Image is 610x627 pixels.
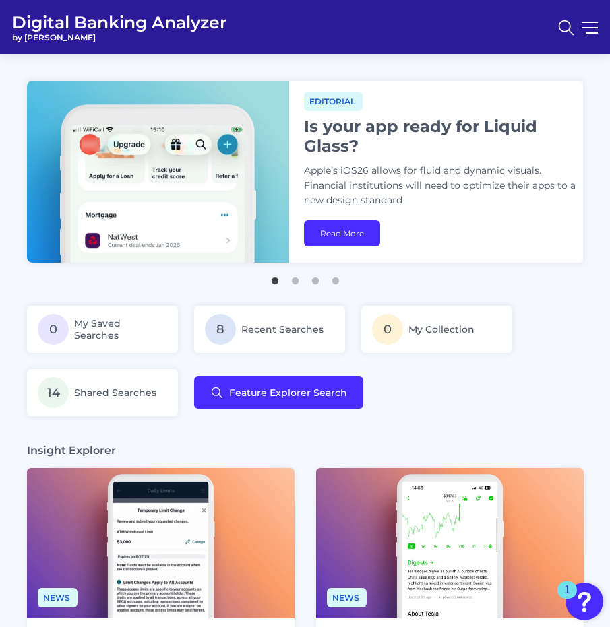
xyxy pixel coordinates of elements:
[194,376,363,409] button: Feature Explorer Search
[564,590,570,607] div: 1
[408,323,475,335] span: My Collection
[38,314,69,345] span: 0
[304,220,380,246] a: Read More
[304,117,577,156] h1: Is your app ready for Liquid Glass?
[27,468,295,618] img: News - Phone (2).png
[327,591,367,603] a: News
[27,306,178,353] a: 0My Saved Searches
[566,583,603,620] button: Open Resource Center, 1 new notification
[12,12,227,32] span: Digital Banking Analyzer
[304,164,577,208] p: Apple’s iOS26 allows for fluid and dynamic visuals. Financial institutions will need to optimize ...
[27,81,289,263] img: bannerImg
[27,369,178,416] a: 14Shared Searches
[12,32,227,42] span: by [PERSON_NAME]
[268,271,282,284] button: 1
[38,588,78,607] span: News
[288,271,302,284] button: 2
[38,591,78,603] a: News
[372,314,403,345] span: 0
[309,271,322,284] button: 3
[327,588,367,607] span: News
[27,443,116,457] h3: Insight Explorer
[74,317,167,341] span: My Saved Searches
[194,306,345,353] a: 8Recent Searches
[205,314,236,345] span: 8
[304,94,363,107] a: Editorial
[304,92,363,111] span: Editorial
[329,271,342,284] button: 4
[74,387,156,399] span: Shared Searches
[241,323,324,335] span: Recent Searches
[361,306,512,353] a: 0My Collection
[229,387,347,398] span: Feature Explorer Search
[316,468,584,618] img: News - Phone (1).png
[38,377,69,408] span: 14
